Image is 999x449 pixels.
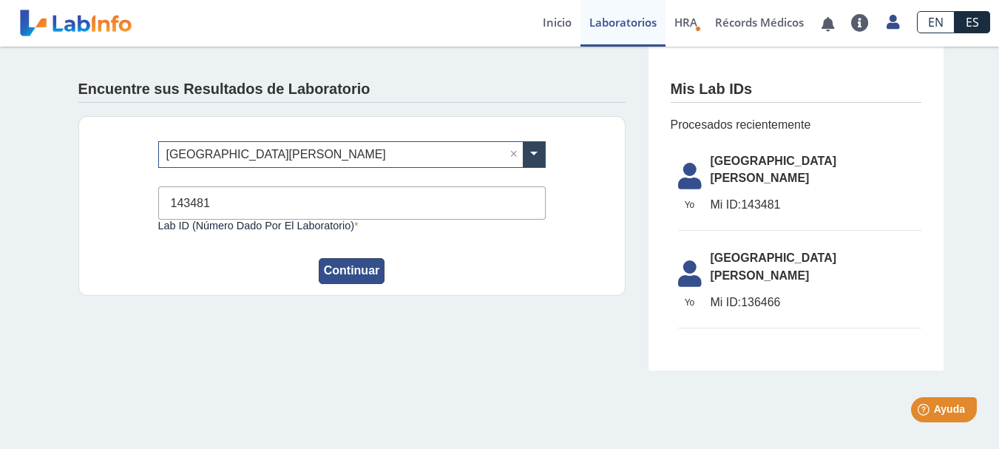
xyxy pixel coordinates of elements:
[711,296,742,308] span: Mi ID:
[671,116,921,134] span: Procesados recientemente
[955,11,990,33] a: ES
[711,152,921,188] span: [GEOGRAPHIC_DATA][PERSON_NAME]
[78,81,370,98] h4: Encuentre sus Resultados de Laboratorio
[510,146,523,163] span: Clear all
[158,220,546,232] label: Lab ID (número dado por el laboratorio)
[711,196,921,214] span: 143481
[319,258,385,284] button: Continuar
[711,294,921,311] span: 136466
[711,249,921,285] span: [GEOGRAPHIC_DATA][PERSON_NAME]
[671,81,753,98] h4: Mis Lab IDs
[669,296,711,309] span: Yo
[867,391,983,433] iframe: Help widget launcher
[674,15,697,30] span: HRA
[917,11,955,33] a: EN
[669,198,711,212] span: Yo
[711,198,742,211] span: Mi ID:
